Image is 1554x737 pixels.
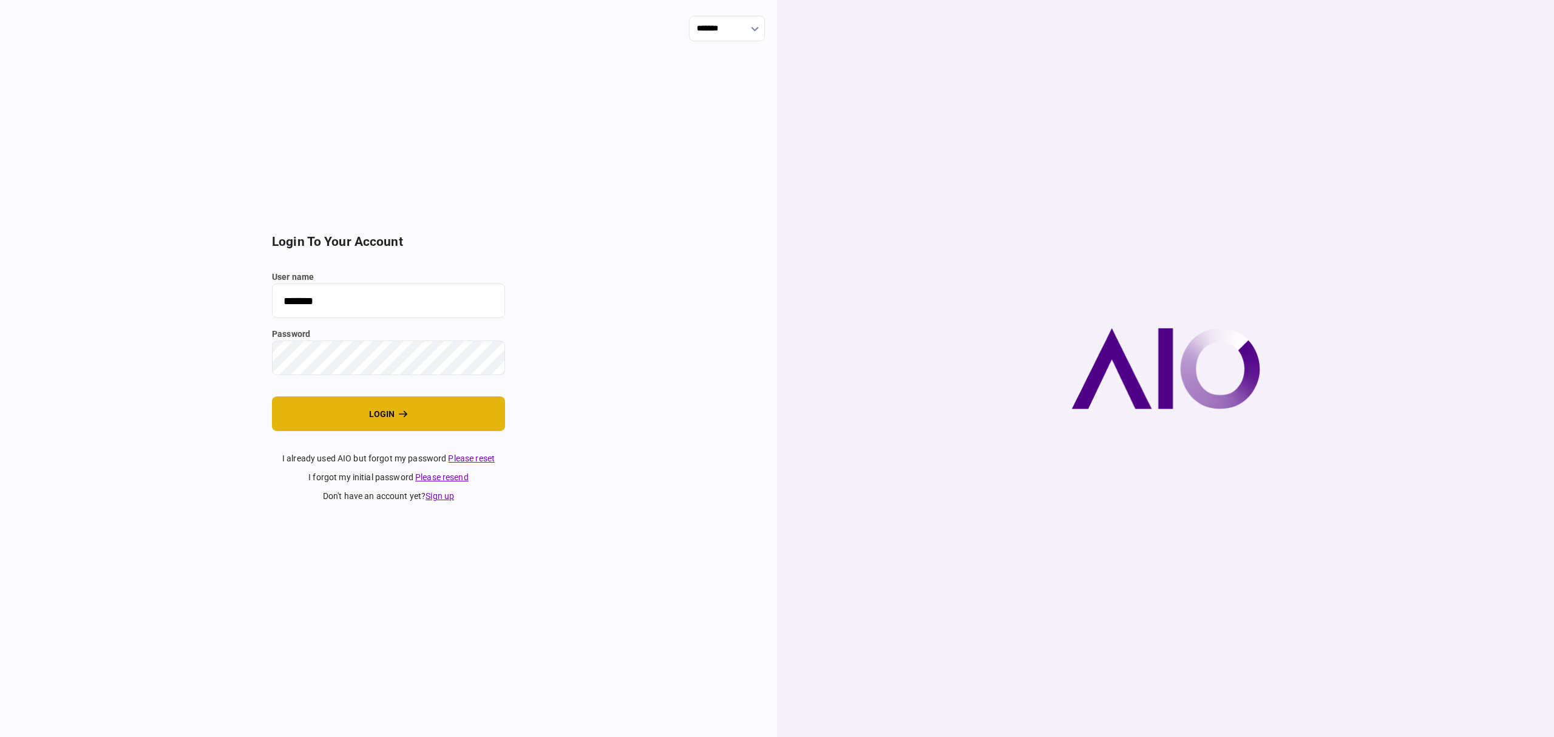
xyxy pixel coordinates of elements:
[448,453,495,463] a: Please reset
[272,341,505,375] input: password
[689,16,765,41] input: show language options
[272,452,505,465] div: I already used AIO but forgot my password
[272,490,505,503] div: don't have an account yet ?
[272,271,505,284] label: user name
[272,234,505,250] h2: login to your account
[272,471,505,484] div: I forgot my initial password
[272,284,505,318] input: user name
[272,328,505,341] label: password
[415,472,469,482] a: Please resend
[426,491,454,501] a: Sign up
[1071,328,1260,409] img: AIO company logo
[272,396,505,431] button: login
